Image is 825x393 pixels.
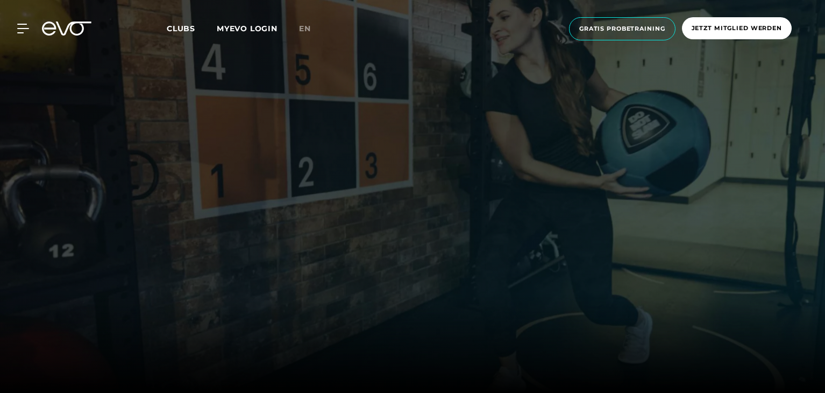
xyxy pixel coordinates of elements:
[217,24,278,33] a: MYEVO LOGIN
[299,23,324,35] a: en
[579,24,665,33] span: Gratis Probetraining
[167,23,217,33] a: Clubs
[167,24,195,33] span: Clubs
[692,24,782,33] span: Jetzt Mitglied werden
[566,17,679,40] a: Gratis Probetraining
[299,24,311,33] span: en
[679,17,795,40] a: Jetzt Mitglied werden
